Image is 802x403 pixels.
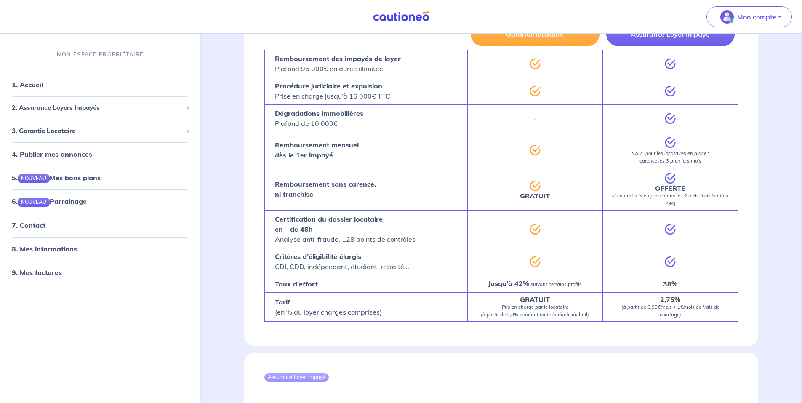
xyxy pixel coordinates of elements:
a: 5.NOUVEAUMes bons plans [12,173,101,182]
strong: Certification du dossier locataire en - de 48h [275,215,383,233]
div: 1. Accueil [3,76,197,93]
strong: GRATUIT [520,192,550,200]
strong: Critères d’éligibilité élargis [275,252,361,261]
button: Garantie locataire [471,22,599,46]
div: 6.NOUVEAUParrainage [3,193,197,210]
div: Assurance Loyer Impayé [264,373,329,382]
a: 4. Publier mes annonces [12,150,92,158]
span: 3. Garantie Locataire [12,126,182,136]
strong: Jusqu’à 42% [488,279,529,288]
em: Pris en charge par le locataire (à partir de 2,9% pendant toute la durée du bail) [481,304,589,318]
div: 8. Mes informations [3,240,197,257]
a: 9. Mes factures [12,268,62,276]
strong: OFFERTE [655,184,685,192]
div: 9. Mes factures [3,264,197,280]
a: 1. Accueil [12,80,43,89]
span: 2. Assurance Loyers Impayés [12,103,182,113]
a: 6.NOUVEAUParrainage [12,197,87,206]
p: (en % du loyer charges comprises) [275,297,382,317]
p: Plafond 96 000€ en durée illimitée [275,53,401,74]
img: illu_account_valid_menu.svg [720,10,734,24]
p: Plafond de 10 000€ [275,108,363,128]
button: illu_account_valid_menu.svgMon compte [706,6,792,27]
button: Assurance Loyer Impayé [606,22,735,46]
strong: GRATUIT [520,295,550,304]
strong: Procédure judiciaire et expulsion [275,82,382,90]
a: 7. Contact [12,221,45,229]
em: (à partir de 9,90€/mois + 1€/mois de frais de courtage) [621,304,719,318]
div: 3. Garantie Locataire [3,123,197,139]
div: 2. Assurance Loyers Impayés [3,100,197,116]
div: - [467,104,602,132]
strong: Remboursement des impayés de loyer [275,54,401,63]
p: MON ESPACE PROPRIÉTAIRE [57,51,144,59]
em: suivant certains profils [530,281,582,287]
strong: 2,75% [660,295,680,304]
em: si contrat mis en place dans les 2 mois (certification 29€) [612,193,728,206]
strong: 38% [663,280,677,288]
p: Analyse anti-fraude, 128 points de contrôles [275,214,416,244]
div: 7. Contact [3,216,197,233]
img: Cautioneo [370,11,433,22]
strong: Tarif [275,298,290,306]
strong: Remboursement mensuel dès le 1er impayé [275,141,359,159]
strong: Taux d’effort [275,280,318,288]
div: 4. Publier mes annonces [3,146,197,163]
p: Prise en charge jusqu’à 16 000€ TTC [275,81,390,101]
p: Mon compte [737,12,776,22]
strong: Remboursement sans carence, ni franchise [275,180,376,198]
em: SAUF pour les locataires en place : carence les 3 premiers mois [632,150,709,164]
a: 8. Mes informations [12,244,77,253]
p: CDI, CDD, indépendant, étudiant, retraité... [275,251,409,272]
strong: Dégradations immobilières [275,109,363,117]
div: 5.NOUVEAUMes bons plans [3,169,197,186]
